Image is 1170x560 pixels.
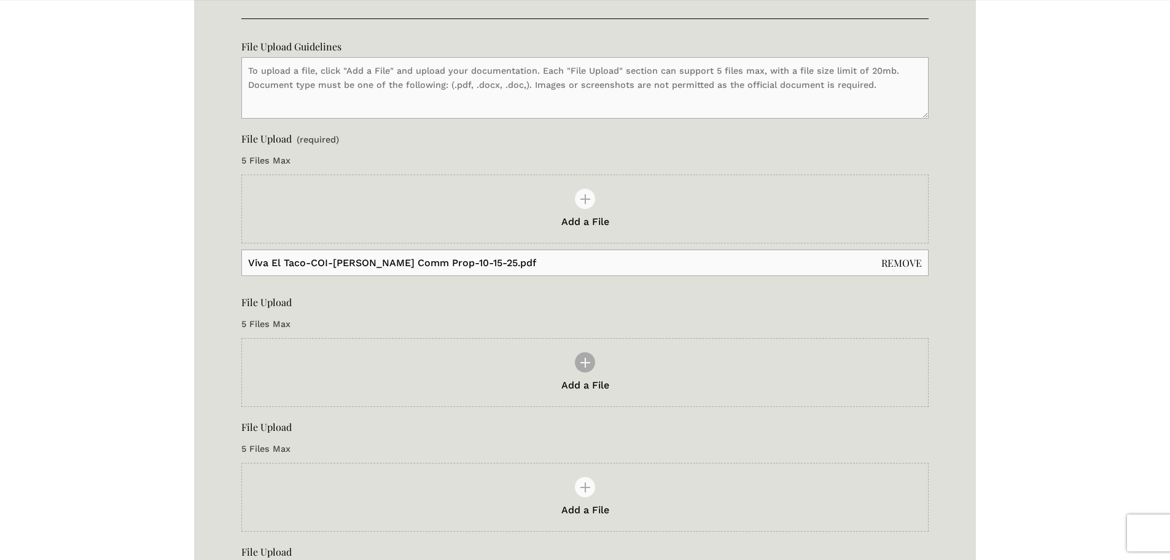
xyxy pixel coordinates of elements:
[241,313,929,336] p: 5 Files Max
[241,438,929,460] p: 5 Files Max
[561,379,609,391] span: Add a File
[241,131,292,147] span: File Upload
[241,149,929,172] p: 5 Files Max
[248,257,876,269] div: Viva El Taco-COI-[PERSON_NAME] Comm Prop-10-15-25.pdf
[561,504,609,516] span: Add a File
[561,216,609,227] span: Add a File
[881,256,922,269] button: REMOVE
[241,544,292,560] span: File Upload
[241,419,292,435] span: File Upload
[241,39,341,55] span: File Upload Guidelines
[241,294,292,310] span: File Upload
[297,133,339,147] span: (required)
